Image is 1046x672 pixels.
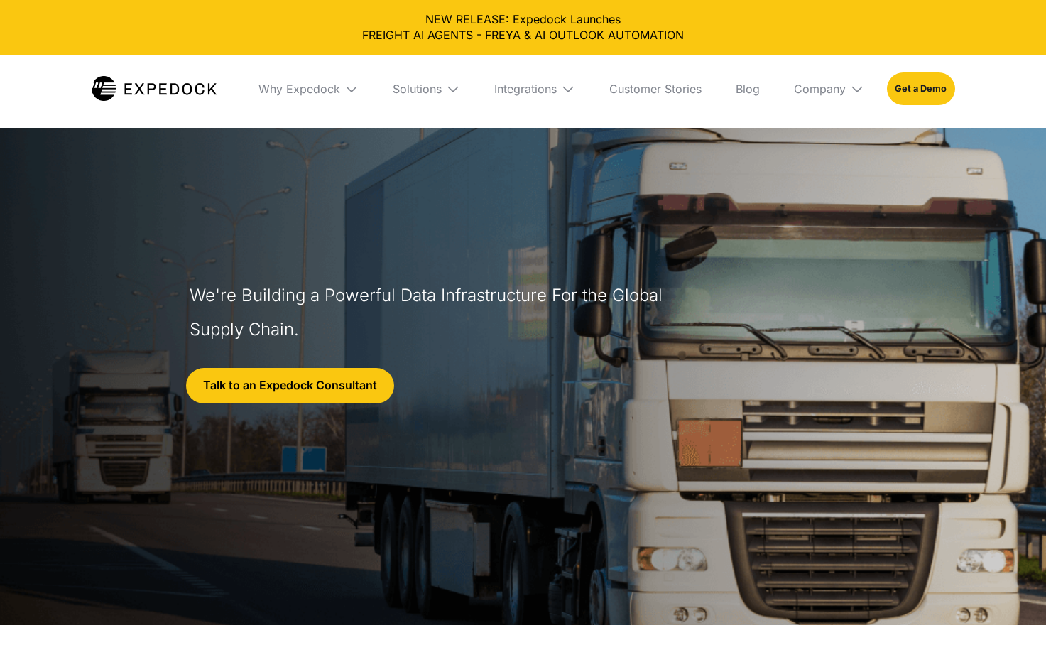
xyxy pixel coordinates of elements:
a: Talk to an Expedock Consultant [186,368,394,403]
div: Solutions [393,82,442,96]
div: Company [794,82,846,96]
div: Integrations [494,82,557,96]
a: Blog [724,55,771,123]
div: Why Expedock [258,82,340,96]
div: NEW RELEASE: Expedock Launches [11,11,1035,43]
a: Customer Stories [598,55,713,123]
h1: We're Building a Powerful Data Infrastructure For the Global Supply Chain. [190,278,670,347]
a: FREIGHT AI AGENTS - FREYA & AI OUTLOOK AUTOMATION [11,27,1035,43]
a: Get a Demo [887,72,954,105]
